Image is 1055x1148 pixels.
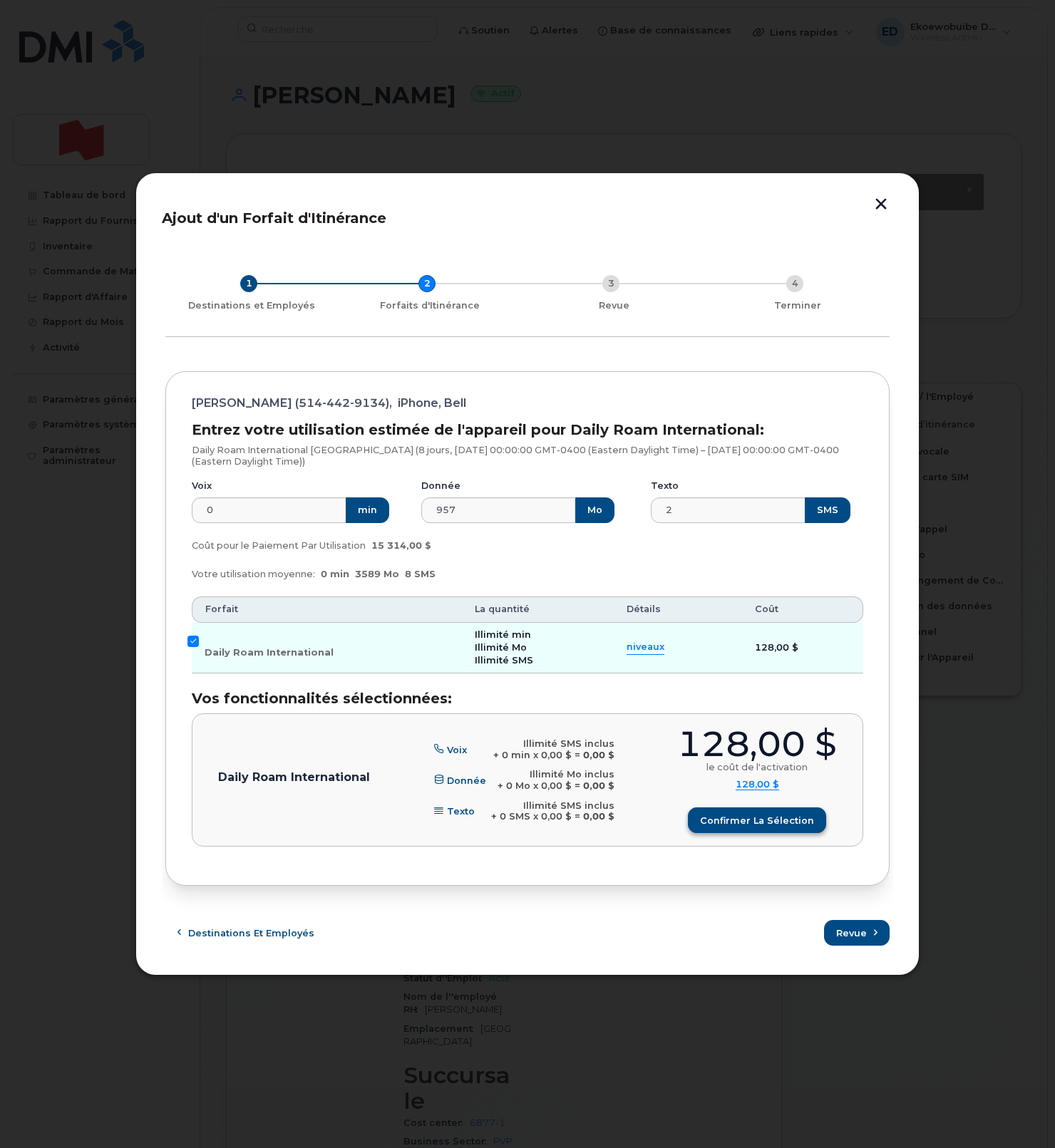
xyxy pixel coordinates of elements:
span: + 0 Mo x [498,780,538,791]
button: SMS [805,497,850,523]
span: + 0 SMS x [491,811,538,822]
div: le coût de l'activation [706,762,808,773]
th: Détails [614,596,742,622]
span: 0,00 $ = [541,811,580,822]
span: Voix [447,744,467,755]
span: 0,00 $ = [541,750,580,760]
th: Forfait [192,596,462,622]
th: Coût [742,596,863,622]
span: Daily Roam International [205,647,334,658]
div: 128,00 $ [677,727,837,762]
div: Revue [527,300,700,311]
p: Daily Roam International [GEOGRAPHIC_DATA] (8 jours, [DATE] 00:00:00 GMT-0400 (Eastern Daylight T... [192,445,863,467]
span: Confirmer la sélection [700,814,814,827]
div: 3 [602,275,619,292]
div: Terminer [711,300,884,311]
summary: 128,00 $ [736,779,779,791]
div: Illimité SMS inclus [491,800,614,812]
span: Revue [836,926,867,940]
span: Ajout d'un Forfait d'Itinérance [162,210,386,227]
span: Votre utilisation moyenne: [192,569,315,579]
span: Illimité min [475,629,531,640]
b: 0,00 $ [583,750,614,760]
label: Texto [651,480,679,492]
button: min [346,497,389,523]
span: Coût pour le Paiement Par Utilisation [192,540,366,551]
td: 128,00 $ [742,623,863,674]
span: 0 min [321,569,349,579]
span: 0,00 $ = [541,780,580,791]
span: Texto [447,806,475,817]
div: Illimité SMS inclus [493,738,614,750]
span: Illimité Mo [475,642,527,653]
div: Destinations et Employés [171,300,332,311]
span: Destinations et Employés [188,926,314,940]
button: Mo [575,497,614,523]
h3: Entrez votre utilisation estimée de l'appareil pour Daily Roam International: [192,422,863,438]
p: Daily Roam International [218,772,370,783]
div: 1 [240,275,257,292]
label: Donnée [421,480,460,492]
th: La quantité [462,596,614,622]
span: + 0 min x [493,750,538,760]
button: Confirmer la sélection [688,807,826,833]
label: Voix [192,480,212,492]
span: Illimité SMS [475,655,533,666]
b: 0,00 $ [583,811,614,822]
span: 15 314,00 $ [371,540,431,551]
button: Revue [824,920,890,946]
button: Destinations et Employés [165,920,326,946]
div: 4 [786,275,803,292]
span: 3589 Mo [355,569,399,579]
span: [PERSON_NAME] (514-442-9134), [192,398,392,409]
span: iPhone, Bell [398,398,466,409]
span: 8 SMS [405,569,436,579]
span: Donnée [447,775,486,785]
h3: Vos fonctionnalités sélectionnées: [192,691,863,706]
b: 0,00 $ [583,780,614,791]
div: Illimité Mo inclus [498,769,614,780]
summary: niveaux [627,641,664,654]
